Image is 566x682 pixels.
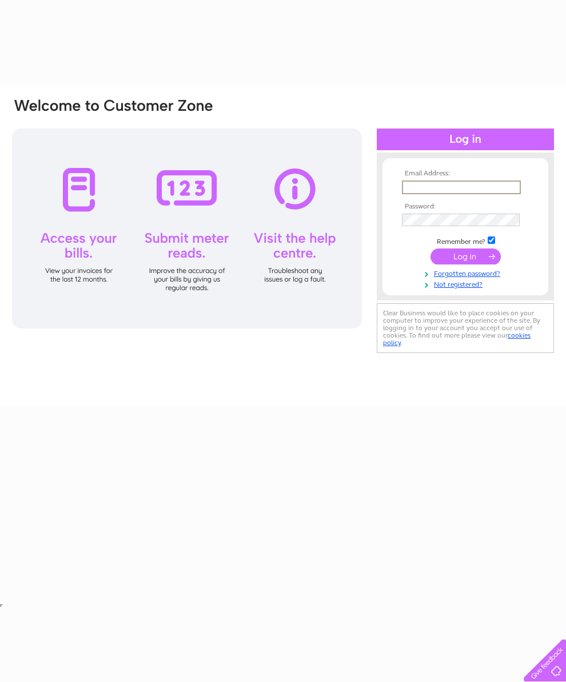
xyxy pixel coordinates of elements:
input: Submit [431,248,501,264]
a: Forgotten password? [402,267,532,278]
a: cookies policy [383,331,531,347]
a: Not registered? [402,278,532,289]
th: Password: [399,203,532,211]
div: Clear Business would like to place cookies on your computer to improve your experience of the sit... [377,303,554,353]
th: Email Address: [399,170,532,178]
td: Remember me? [399,235,532,246]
